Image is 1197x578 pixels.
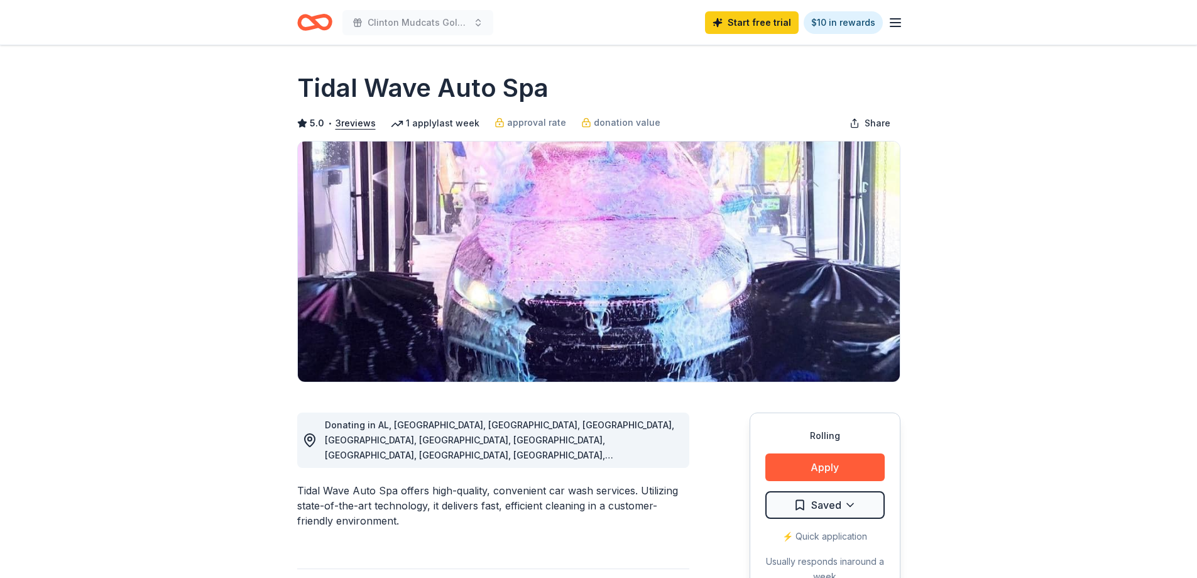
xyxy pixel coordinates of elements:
[765,453,885,481] button: Apply
[765,428,885,443] div: Rolling
[507,115,566,130] span: approval rate
[839,111,900,136] button: Share
[705,11,799,34] a: Start free trial
[297,483,689,528] div: Tidal Wave Auto Spa offers high-quality, convenient car wash services. Utilizing state-of-the-art...
[811,497,841,513] span: Saved
[310,116,324,131] span: 5.0
[342,10,493,35] button: Clinton Mudcats Golf Tournament
[327,118,332,128] span: •
[325,420,674,536] span: Donating in AL, [GEOGRAPHIC_DATA], [GEOGRAPHIC_DATA], [GEOGRAPHIC_DATA], [GEOGRAPHIC_DATA], [GEOG...
[298,142,900,382] img: Image for Tidal Wave Auto Spa
[391,116,479,131] div: 1 apply last week
[594,115,660,130] span: donation value
[297,70,549,106] h1: Tidal Wave Auto Spa
[581,115,660,130] a: donation value
[804,11,883,34] a: $10 in rewards
[336,116,376,131] button: 3reviews
[297,8,332,37] a: Home
[865,116,890,131] span: Share
[495,115,566,130] a: approval rate
[368,15,468,30] span: Clinton Mudcats Golf Tournament
[765,529,885,544] div: ⚡️ Quick application
[765,491,885,519] button: Saved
